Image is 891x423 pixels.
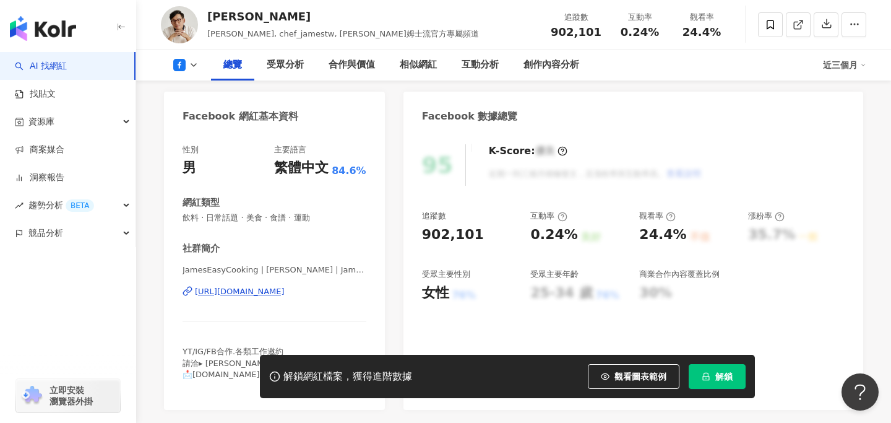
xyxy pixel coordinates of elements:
[422,110,518,123] div: Facebook 數據總覽
[28,219,63,247] span: 競品分析
[530,225,577,245] div: 0.24%
[183,159,196,178] div: 男
[183,242,220,255] div: 社群簡介
[639,211,676,222] div: 觀看率
[195,286,285,297] div: [URL][DOMAIN_NAME]
[207,29,479,38] span: [PERSON_NAME], chef_jamestw, [PERSON_NAME]姆士流官方專屬頻道
[183,286,366,297] a: [URL][DOMAIN_NAME]
[530,269,579,280] div: 受眾主要年齡
[183,212,366,224] span: 飲料 · 日常話題 · 美食 · 食譜 · 運動
[183,347,358,390] span: YT/IG/FB合作.各類工作邀約 請洽▸ [PERSON_NAME]LINE ID : marble0930 📩[DOMAIN_NAME][EMAIL_ADDRESS][DOMAIN_NAME]
[223,58,242,72] div: 總覽
[748,211,785,222] div: 漲粉率
[616,11,663,24] div: 互動率
[161,6,198,43] img: KOL Avatar
[66,199,94,212] div: BETA
[422,284,449,303] div: 女性
[329,58,375,72] div: 合作與價值
[15,60,67,72] a: searchAI 找網紅
[422,211,446,222] div: 追蹤數
[15,144,64,156] a: 商案媒合
[422,269,470,280] div: 受眾主要性別
[183,144,199,155] div: 性別
[678,11,725,24] div: 觀看率
[28,191,94,219] span: 趨勢分析
[489,144,567,158] div: K-Score :
[614,372,666,382] span: 觀看圖表範例
[702,372,710,381] span: lock
[283,370,412,383] div: 解鎖網紅檔案，獲得進階數據
[422,225,484,245] div: 902,101
[15,201,24,210] span: rise
[16,379,120,412] a: chrome extension立即安裝 瀏覽器外掛
[689,364,746,389] button: 解鎖
[20,386,44,406] img: chrome extension
[15,88,56,100] a: 找貼文
[183,264,366,276] span: JamesEasyCooking | [PERSON_NAME] | JamesEasyCooking
[530,211,567,222] div: 互動率
[10,16,76,41] img: logo
[183,110,298,123] div: Facebook 網紅基本資料
[462,58,499,72] div: 互動分析
[15,172,64,184] a: 洞察報告
[28,108,54,136] span: 資源庫
[715,372,733,382] span: 解鎖
[49,385,93,407] span: 立即安裝 瀏覽器外掛
[588,364,679,389] button: 觀看圖表範例
[267,58,304,72] div: 受眾分析
[207,9,479,24] div: [PERSON_NAME]
[400,58,437,72] div: 相似網紅
[551,25,601,38] span: 902,101
[621,26,659,38] span: 0.24%
[183,196,220,209] div: 網紅類型
[274,144,306,155] div: 主要語言
[523,58,579,72] div: 創作內容分析
[823,55,866,75] div: 近三個月
[639,225,686,245] div: 24.4%
[274,159,329,178] div: 繁體中文
[551,11,601,24] div: 追蹤數
[682,26,721,38] span: 24.4%
[639,269,720,280] div: 商業合作內容覆蓋比例
[332,164,366,178] span: 84.6%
